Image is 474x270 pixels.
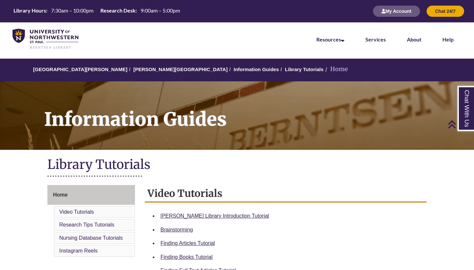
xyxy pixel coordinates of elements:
[161,213,269,219] a: [PERSON_NAME] Library Introduction Tutorial
[442,36,454,42] a: Help
[365,36,386,42] a: Services
[11,7,48,14] th: Library Hours:
[161,254,213,260] a: Finding Books Tutorial
[141,7,180,13] span: 9:00am – 5:00pm
[47,185,135,205] a: Home
[407,36,421,42] a: About
[98,7,138,14] th: Research Desk:
[373,8,420,14] a: My Account
[316,36,344,42] a: Resources
[133,67,227,72] a: [PERSON_NAME][GEOGRAPHIC_DATA]
[59,248,98,254] a: Instagram Reels
[11,7,183,16] a: Hours Today
[11,7,183,15] table: Hours Today
[51,7,93,13] span: 7:30am – 10:00pm
[59,235,123,241] a: Nursing Database Tutorials
[324,65,348,74] li: Home
[59,209,94,215] a: Video Tutorials
[47,185,135,258] div: Guide Page Menu
[37,81,474,141] h1: Information Guides
[234,67,279,72] a: Information Guides
[285,67,324,72] a: Library Tutorials
[53,192,67,198] span: Home
[33,67,127,72] a: [GEOGRAPHIC_DATA][PERSON_NAME]
[373,6,420,17] button: My Account
[145,185,427,202] h2: Video Tutorials
[448,120,472,129] a: Back to Top
[161,227,193,232] a: Brainstorming
[13,29,78,49] img: UNWSP Library Logo
[161,240,215,246] a: Finding Articles Tutorial
[47,156,427,174] h1: Library Tutorials
[427,8,464,14] a: Chat 24/7
[427,6,464,17] button: Chat 24/7
[59,222,114,228] a: Research Tips Tutorials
